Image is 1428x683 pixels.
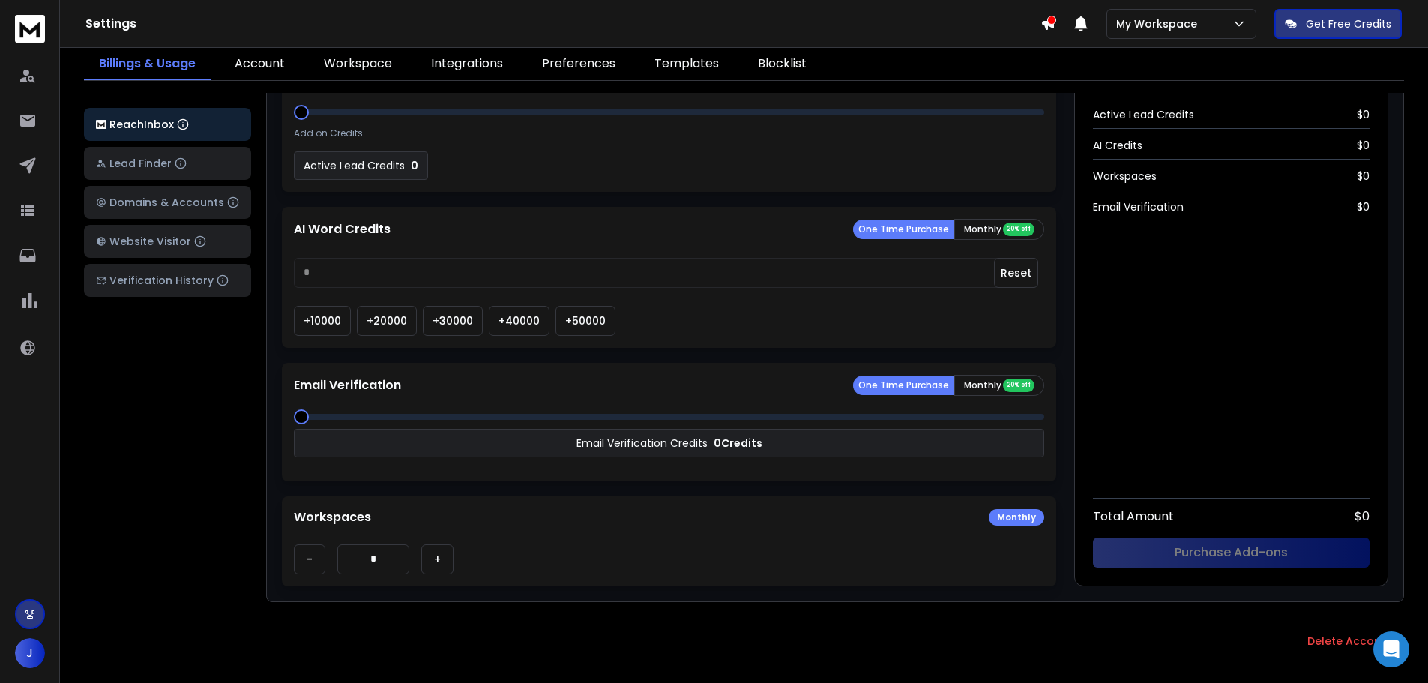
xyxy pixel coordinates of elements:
[96,120,106,130] img: logo
[1093,199,1184,214] span: Email Verification
[84,225,251,258] button: Website Visitor
[1295,626,1404,656] button: Delete Account
[15,15,45,43] img: logo
[220,49,300,80] a: Account
[84,108,251,141] button: ReachInbox
[309,49,407,80] a: Workspace
[1003,379,1034,392] div: 20% off
[304,158,405,173] p: Active Lead Credits
[1306,16,1391,31] p: Get Free Credits
[853,220,954,239] button: One Time Purchase
[1116,16,1203,31] p: My Workspace
[294,306,351,336] button: +10000
[294,127,363,139] p: Add on Credits
[294,220,391,238] p: AI Word Credits
[1355,508,1370,526] span: $ 0
[411,158,418,173] p: 0
[421,544,454,574] button: +
[527,49,630,80] a: Preferences
[423,306,483,336] button: +30000
[15,638,45,668] button: J
[1093,169,1157,184] span: Workspaces
[84,264,251,297] button: Verification History
[294,544,325,574] button: -
[1003,223,1034,236] div: 20% off
[989,509,1044,526] div: Monthly
[84,186,251,219] button: Domains & Accounts
[1093,508,1174,526] span: Total Amount
[84,49,211,80] a: Billings & Usage
[85,15,1040,33] h1: Settings
[555,306,615,336] button: +50000
[1093,138,1142,153] span: AI Credits
[853,376,954,395] button: One Time Purchase
[1357,138,1370,153] span: $ 0
[714,436,762,451] p: 0 Credits
[576,436,708,451] p: Email Verification Credits
[489,306,549,336] button: +40000
[743,49,822,80] a: Blocklist
[994,258,1038,288] button: Reset
[84,147,251,180] button: Lead Finder
[357,306,417,336] button: +20000
[1093,107,1194,122] span: Active Lead Credits
[1357,169,1370,184] span: $ 0
[1274,9,1402,39] button: Get Free Credits
[954,375,1044,396] button: Monthly 20% off
[294,508,371,526] p: Workspaces
[1357,199,1370,214] span: $ 0
[954,219,1044,240] button: Monthly 20% off
[1357,107,1370,122] span: $ 0
[639,49,734,80] a: Templates
[294,376,401,394] p: Email Verification
[1373,631,1409,667] div: Open Intercom Messenger
[416,49,518,80] a: Integrations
